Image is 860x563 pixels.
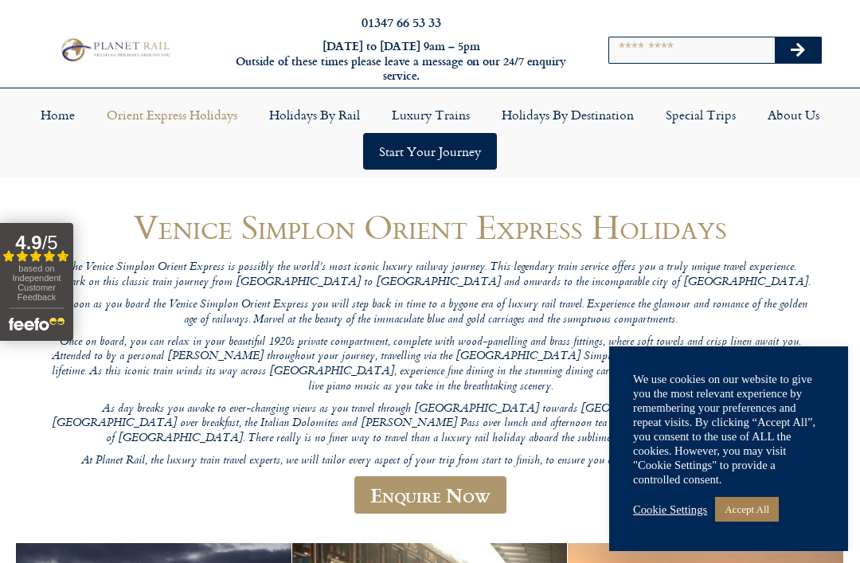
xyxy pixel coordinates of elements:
[715,497,779,522] a: Accept All
[25,96,91,133] a: Home
[48,298,812,327] p: As soon as you board the Venice Simplon Orient Express you will step back in time to a bygone era...
[362,13,441,31] a: 01347 66 53 33
[376,96,486,133] a: Luxury Trains
[752,96,835,133] a: About Us
[775,37,821,63] button: Search
[48,402,812,447] p: As day breaks you awake to ever-changing views as you travel through [GEOGRAPHIC_DATA] towards [G...
[91,96,253,133] a: Orient Express Holidays
[354,476,506,514] a: Enquire Now
[633,372,824,487] div: We use cookies on our website to give you the most relevant experience by remembering your prefer...
[57,36,173,65] img: Planet Rail Train Holidays Logo
[633,502,707,517] a: Cookie Settings
[253,96,376,133] a: Holidays by Rail
[48,208,812,245] h1: Venice Simplon Orient Express Holidays
[8,96,852,170] nav: Menu
[48,454,812,469] p: At Planet Rail, the luxury train travel experts, we will tailor every aspect of your trip from st...
[363,133,497,170] a: Start your Journey
[650,96,752,133] a: Special Trips
[233,39,569,84] h6: [DATE] to [DATE] 9am – 5pm Outside of these times please leave a message on our 24/7 enquiry serv...
[486,96,650,133] a: Holidays by Destination
[48,260,812,290] p: The Venice Simplon Orient Express is possibly the world’s most iconic luxury railway journey. Thi...
[48,335,812,395] p: Once on board, you can relax in your beautiful 1920s private compartment, complete with wood-pane...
